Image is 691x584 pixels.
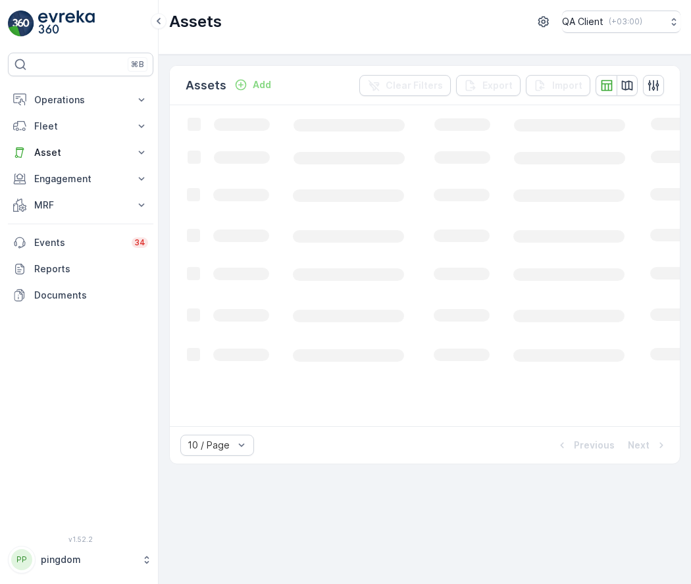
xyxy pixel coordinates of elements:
[11,549,32,570] div: PP
[359,75,451,96] button: Clear Filters
[628,439,650,452] p: Next
[34,93,127,107] p: Operations
[552,79,582,92] p: Import
[609,16,642,27] p: ( +03:00 )
[229,77,276,93] button: Add
[574,439,615,452] p: Previous
[8,113,153,139] button: Fleet
[34,146,127,159] p: Asset
[134,237,145,248] p: 34
[8,282,153,308] a: Documents
[8,11,34,37] img: logo
[34,172,127,185] p: Engagement
[8,230,153,256] a: Events34
[456,75,521,96] button: Export
[34,289,148,302] p: Documents
[8,166,153,192] button: Engagement
[38,11,95,37] img: logo_light-DOdMpM7g.png
[186,76,226,95] p: Assets
[562,15,603,28] p: QA Client
[8,87,153,113] button: Operations
[8,546,153,573] button: PPpingdom
[131,59,144,70] p: ⌘B
[34,236,124,249] p: Events
[253,78,271,91] p: Add
[562,11,680,33] button: QA Client(+03:00)
[169,11,222,32] p: Assets
[8,139,153,166] button: Asset
[8,192,153,218] button: MRF
[554,437,616,453] button: Previous
[41,553,135,566] p: pingdom
[526,75,590,96] button: Import
[482,79,513,92] p: Export
[34,199,127,212] p: MRF
[34,262,148,276] p: Reports
[8,256,153,282] a: Reports
[34,120,127,133] p: Fleet
[8,535,153,543] span: v 1.52.2
[627,437,669,453] button: Next
[386,79,443,92] p: Clear Filters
